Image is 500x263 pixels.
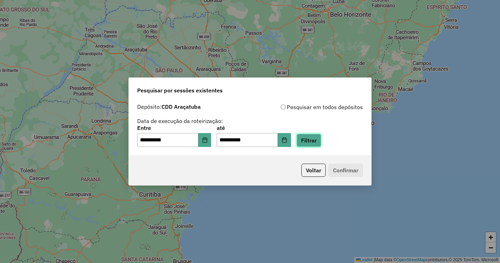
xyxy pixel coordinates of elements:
[137,102,201,111] label: Depósito:
[297,134,321,147] button: Filtrar
[301,164,326,177] button: Voltar
[278,133,291,147] button: Choose Date
[137,117,223,125] label: Data de execução da roteirização:
[161,103,201,110] strong: CDD Araçatuba
[250,103,363,111] div: Pesquisar em todos depósitos
[217,124,291,132] label: até
[198,133,211,147] button: Choose Date
[137,124,211,132] label: Entre
[137,86,223,94] span: Pesquisar por sessões existentes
